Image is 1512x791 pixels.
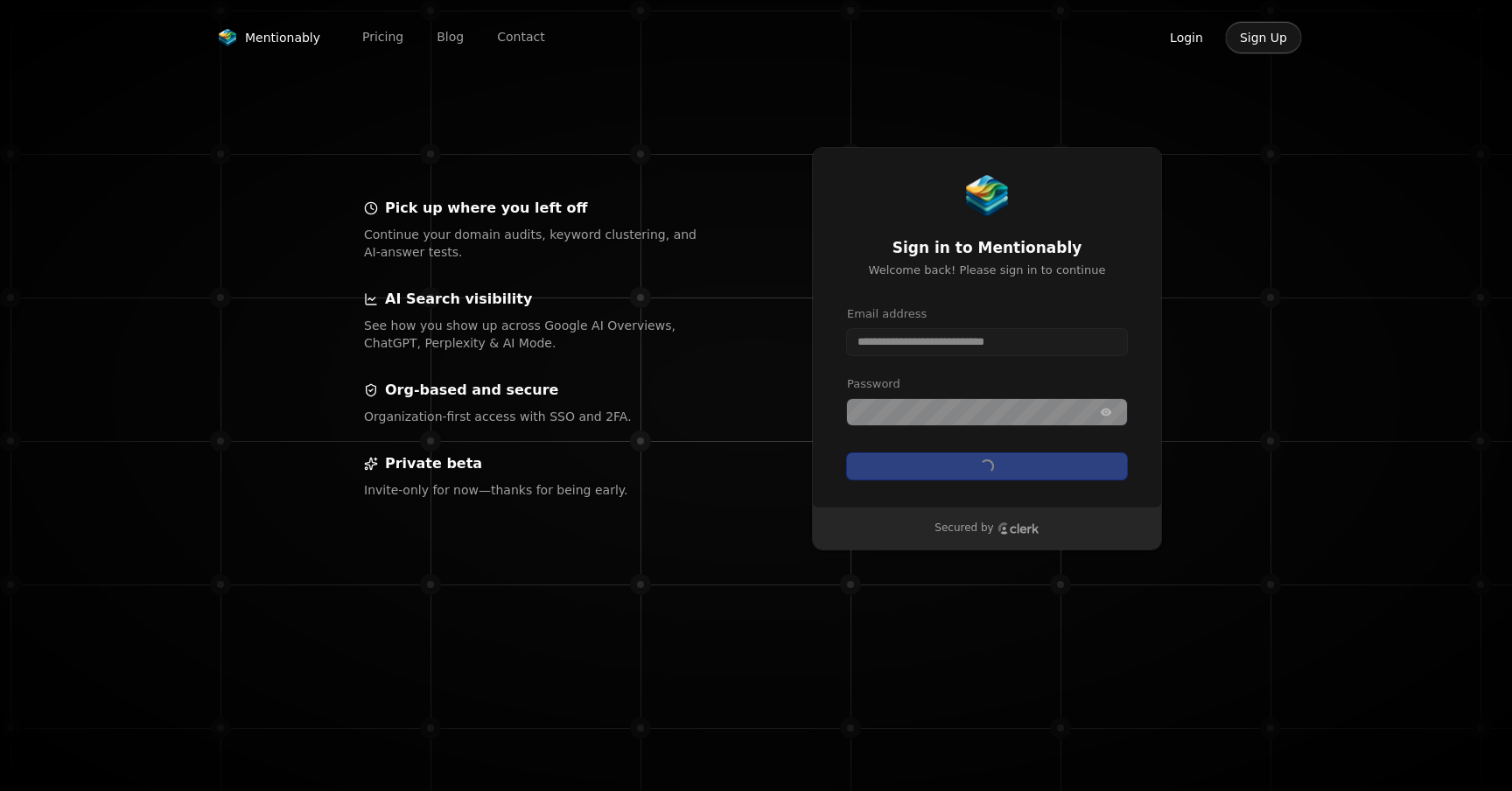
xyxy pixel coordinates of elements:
a: Clerk logo [997,522,1039,535]
p: Continue your domain audits, keyword clustering, and AI‑answer tests. [364,226,700,261]
a: Mentionably [210,25,327,50]
span: Mentionably [245,29,320,46]
p: Organization‑first access with SSO and 2FA. [364,408,700,425]
button: Login [1155,21,1218,54]
button: Sign Up [1225,21,1302,54]
h1: Sign in to Mentionably [847,238,1127,259]
a: Pricing [348,24,417,51]
a: Contact [483,24,558,51]
img: Mentionably logo [217,29,238,46]
p: Pick up where you left off [385,198,588,219]
p: Org‑based and secure [385,380,558,401]
p: AI Search visibility [385,289,532,310]
button: Show password [1088,402,1123,423]
p: Invite‑only for now—thanks for being early. [364,481,700,499]
p: Welcome back! Please sign in to continue [847,262,1127,278]
p: See how you show up across Google AI Overviews, ChatGPT, Perplexity & AI Mode. [364,317,700,352]
p: Secured by [934,521,993,535]
p: Private beta [385,453,482,474]
img: Mentionably [966,175,1008,217]
a: Blog [423,24,478,51]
